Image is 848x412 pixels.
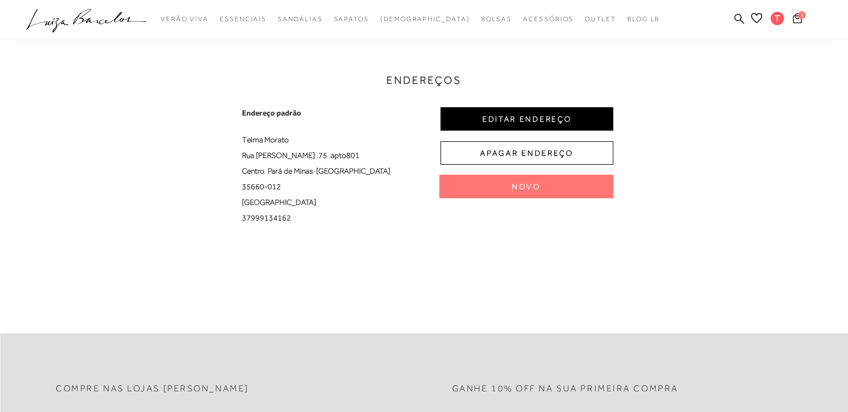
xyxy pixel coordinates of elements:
[585,9,616,30] a: noSubCategoriesText
[523,9,574,30] a: noSubCategoriesText
[242,107,424,118] span: Endereço padrão
[161,9,209,30] a: noSubCategoriesText
[242,151,315,160] span: Rua [PERSON_NAME]
[380,15,470,23] span: [DEMOGRAPHIC_DATA]
[481,15,512,23] span: Bolsas
[627,9,660,30] a: BLOG LB
[161,15,209,23] span: Verão Viva
[798,11,806,19] span: 1
[771,12,784,25] span: T
[789,12,805,27] button: 1
[481,9,512,30] a: noSubCategoriesText
[242,213,291,222] span: 37999134162
[439,175,613,198] button: Novo
[278,9,322,30] a: noSubCategoriesText
[316,166,390,175] span: [GEOGRAPHIC_DATA]
[242,198,316,207] span: [GEOGRAPHIC_DATA]
[585,15,616,23] span: Outlet
[235,107,424,226] address: , , , -
[333,9,369,30] a: noSubCategoriesText
[220,15,266,23] span: Essenciais
[17,73,831,89] h3: Endereços
[242,166,264,175] span: Centro
[278,15,322,23] span: Sandálias
[452,384,679,394] h2: Ganhe 10% off na sua primeira compra
[242,182,281,191] span: 35660-012
[220,9,266,30] a: noSubCategoriesText
[627,15,660,23] span: BLOG LB
[380,9,470,30] a: noSubCategoriesText
[333,15,369,23] span: Sapatos
[318,151,327,160] span: 75
[268,166,313,175] span: Pará de Minas
[331,151,360,160] span: apto801
[440,107,613,131] button: EDITAR ENDEREÇO
[523,15,574,23] span: Acessórios
[765,11,789,28] button: T
[242,135,263,144] span: Telma
[56,384,249,394] h2: Compre nas lojas [PERSON_NAME]
[264,135,289,144] span: Morato
[440,141,613,165] button: APAGAR ENDEREÇO
[512,181,541,192] span: Novo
